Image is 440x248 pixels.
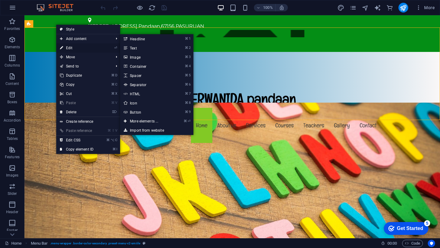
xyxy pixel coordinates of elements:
span: . menu-wrapper .border-color-secondary .preset-menu-v2-smiile [50,240,140,247]
a: ⌘3Image [120,53,170,62]
button: 100% [254,4,276,11]
i: ⌘ [111,101,115,105]
a: ⌘⏎More elements ... [120,117,170,126]
button: text_generator [374,4,381,11]
i: ⌘ [185,55,188,59]
p: Slider [8,191,17,196]
span: Add content [56,34,111,43]
h6: 100% [263,4,273,11]
p: Features [5,155,20,159]
a: Click to cancel selection. Double-click to open Pages [5,240,22,247]
i: ⌥ [111,138,115,142]
i: ⌘ [185,82,188,86]
i: Publish [400,4,407,11]
span: : [392,241,393,246]
a: ⌘8Icon [120,98,170,108]
p: Content [5,81,19,86]
button: Usercentrics [428,240,435,247]
i: ⌘ [185,101,188,105]
i: V [115,101,117,105]
a: ⌘⌥CEdit CSS [56,136,97,145]
button: More [413,3,437,13]
i: AI Writer [374,4,381,11]
div: Get Started 5 items remaining, 0% complete [5,3,50,16]
a: ⌘9Button [120,108,170,117]
p: Footer [7,228,18,233]
a: ⌘⇧VPaste reference [56,126,97,135]
i: ⌘ [185,110,188,114]
i: ⏎ [188,119,190,123]
i: 1 [189,37,190,41]
a: ⏎Edit [56,43,97,53]
a: Create reference [56,117,120,126]
a: ⌦Delete [56,108,97,117]
span: More [416,5,435,11]
a: ⌘XCut [56,89,97,98]
a: ⌘ICopy element ID [56,145,97,154]
i: ⌘ [184,119,187,123]
nav: breadcrumb [31,240,145,247]
span: 00 00 [387,240,397,247]
span: Click to select. Double-click to edit [31,240,48,247]
i: ⌘ [185,92,188,96]
a: Import from website [120,126,193,135]
button: navigator [362,4,369,11]
a: ⌘2Text [120,43,170,53]
i: ⌘ [111,73,115,77]
i: Pages (Ctrl+Alt+S) [350,4,357,11]
i: ⌘ [111,92,115,96]
i: Navigator [362,4,369,11]
i: I [116,147,117,151]
i: ⌦ [112,110,117,114]
i: 8 [189,101,190,105]
a: ⌘7HTML [120,89,170,98]
button: reload [148,4,156,11]
button: Code [402,240,423,247]
p: Elements [5,45,20,49]
i: ⌘ [112,147,116,151]
i: 5 [189,73,190,77]
h6: Session time [381,240,397,247]
button: publish [398,3,408,13]
i: C [115,138,117,142]
a: ⌘DDuplicate [56,71,97,80]
i: ⌘ [185,73,188,77]
span: Move [56,53,111,62]
i: ⌘ [108,129,111,133]
p: Tables [7,136,18,141]
i: This element is a customizable preset [143,242,145,245]
i: 7 [189,92,190,96]
i: ⌘ [106,138,110,142]
i: 4 [189,64,190,68]
i: On resize automatically adjust zoom level to fit chosen device. [279,5,284,10]
i: Design (Ctrl+Alt+Y) [337,4,344,11]
div: Get Started [18,7,44,12]
button: design [337,4,345,11]
button: commerce [386,4,394,11]
i: ⌘ [185,46,188,50]
a: ⌘CCopy [56,80,97,89]
img: Editor Logo [35,4,81,11]
i: ⌘ [185,64,188,68]
a: ⌘6Separator [120,80,170,89]
i: Commerce [386,4,393,11]
i: ⌘ [185,37,188,41]
i: C [115,82,117,86]
p: Columns [5,63,20,68]
a: ⌘VPaste [56,98,97,108]
a: Style [56,25,120,34]
i: ⏎ [114,46,117,50]
a: ⌘1Headline [120,34,170,43]
p: Boxes [7,100,17,104]
i: V [115,129,117,133]
i: X [115,92,117,96]
div: 5 [45,1,51,7]
i: ⌘ [111,82,115,86]
i: 2 [189,46,190,50]
button: pages [350,4,357,11]
i: ⇧ [112,129,115,133]
p: Images [6,173,19,178]
i: 9 [189,110,190,114]
span: Code [405,240,420,247]
i: D [115,73,117,77]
